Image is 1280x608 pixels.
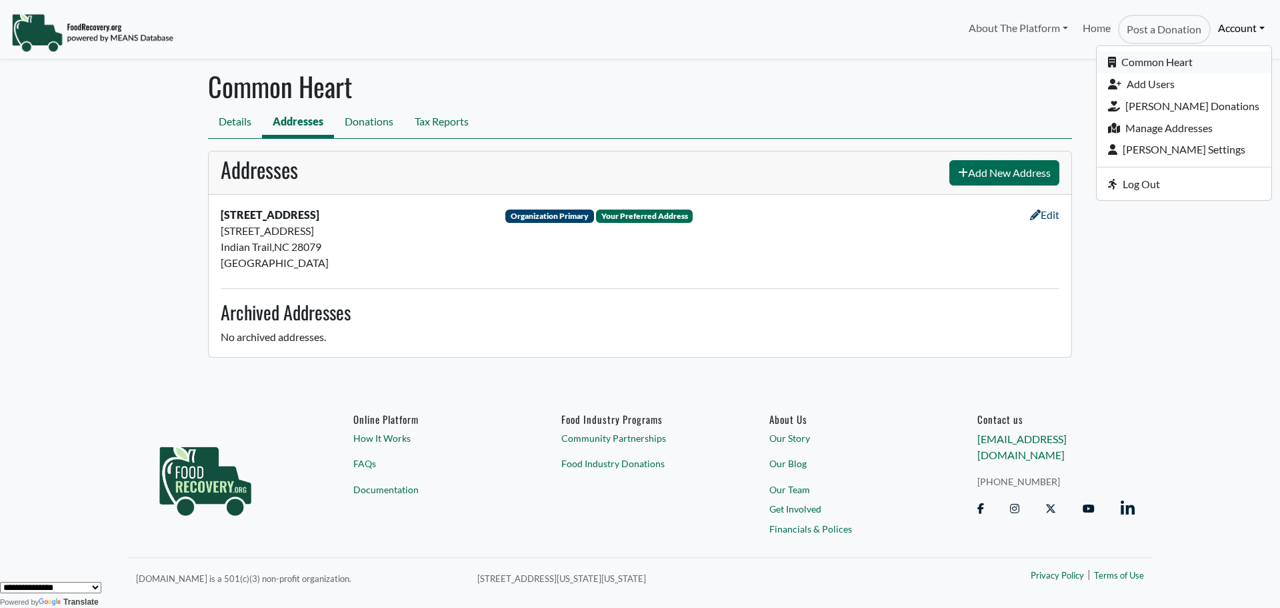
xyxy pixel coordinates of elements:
[961,15,1075,41] a: About The Platform
[353,483,511,497] a: Documentation
[208,108,262,138] a: Details
[505,210,594,223] div: The Organization's primary address
[1097,95,1271,117] a: [PERSON_NAME] Donations
[221,301,1060,345] section: No archived addresses.
[221,157,298,182] h2: Addresses
[145,413,265,540] img: food_recovery_green_logo-76242d7a27de7ed26b67be613a865d9c9037ba317089b267e0515145e5e51427.png
[221,240,272,253] span: Indian Trail
[1097,73,1271,95] a: Add Users
[1097,139,1271,161] a: [PERSON_NAME] Settings
[334,108,404,138] a: Donations
[136,570,461,586] p: [DOMAIN_NAME] is a 501(c)(3) non-profit organization.
[949,160,1059,186] a: Add New Address
[1075,15,1118,44] a: Home
[477,570,888,586] p: [STREET_ADDRESS][US_STATE][US_STATE]
[1097,117,1271,139] a: Manage Addresses
[404,108,479,138] a: Tax Reports
[1031,570,1084,583] a: Privacy Policy
[353,457,511,471] a: FAQs
[353,413,511,425] h6: Online Platform
[221,255,490,271] div: [GEOGRAPHIC_DATA]
[769,503,927,517] a: Get Involved
[39,597,99,607] a: Translate
[353,431,511,445] a: How It Works
[1087,567,1091,583] span: |
[769,457,927,471] a: Our Blog
[561,413,719,425] h6: Food Industry Programs
[213,207,498,277] div: ,
[769,483,927,497] a: Our Team
[291,240,321,253] span: 28079
[39,598,63,607] img: Google Translate
[221,223,490,239] div: [STREET_ADDRESS]
[262,108,334,138] a: Addresses
[769,413,927,425] a: About Us
[221,301,1060,324] h3: Archived Addresses
[221,208,319,221] strong: [STREET_ADDRESS]
[977,432,1067,461] a: [EMAIL_ADDRESS][DOMAIN_NAME]
[561,431,719,445] a: Community Partnerships
[11,13,173,53] img: NavigationLogo_FoodRecovery-91c16205cd0af1ed486a0f1a7774a6544ea792ac00100771e7dd3ec7c0e58e41.png
[561,457,719,471] a: Food Industry Donations
[208,70,1072,102] h1: Common Heart
[1094,570,1144,583] a: Terms of Use
[769,522,927,536] a: Financials & Polices
[1097,51,1271,73] a: Common Heart
[1118,15,1210,44] a: Post a Donation
[1097,173,1271,195] a: Log Out
[274,240,289,253] span: NC
[977,475,1135,489] a: [PHONE_NUMBER]
[769,431,927,445] a: Our Story
[977,413,1135,425] h6: Contact us
[596,210,693,223] div: Your preferred and default address
[1030,208,1059,221] a: Edit
[1211,15,1272,41] a: Account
